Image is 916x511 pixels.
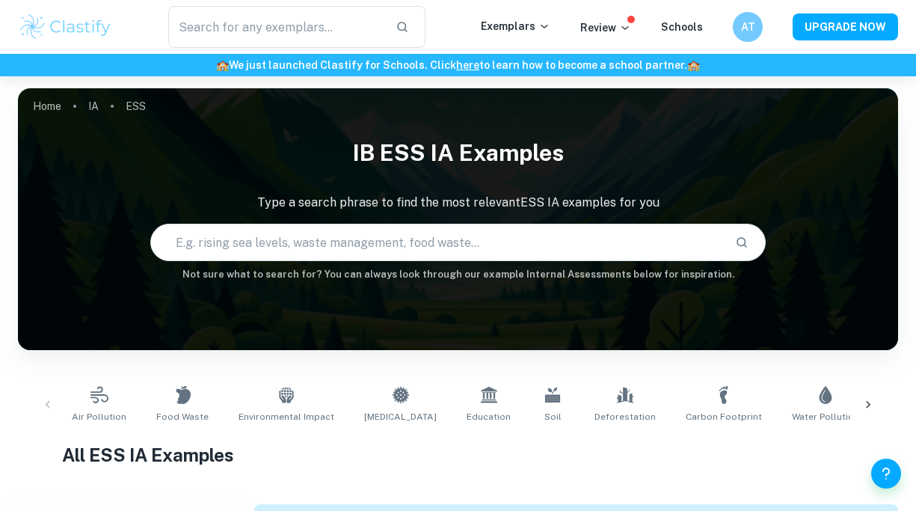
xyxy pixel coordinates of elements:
[729,230,754,255] button: Search
[580,19,631,36] p: Review
[168,6,384,48] input: Search for any exemplars...
[18,130,898,176] h1: IB ESS IA examples
[467,410,511,423] span: Education
[661,21,703,33] a: Schools
[686,410,762,423] span: Carbon Footprint
[18,194,898,212] p: Type a search phrase to find the most relevant ESS IA examples for you
[481,18,550,34] p: Exemplars
[239,410,334,423] span: Environmental Impact
[156,410,209,423] span: Food Waste
[871,459,901,489] button: Help and Feedback
[151,221,724,263] input: E.g. rising sea levels, waste management, food waste...
[793,13,898,40] button: UPGRADE NOW
[72,410,126,423] span: Air Pollution
[740,19,757,35] h6: AT
[594,410,656,423] span: Deforestation
[687,59,700,71] span: 🏫
[33,96,61,117] a: Home
[18,12,113,42] img: Clastify logo
[792,410,859,423] span: Water Pollution
[3,57,913,73] h6: We just launched Clastify for Schools. Click to learn how to become a school partner.
[733,12,763,42] button: AT
[126,98,146,114] p: ESS
[88,96,99,117] a: IA
[18,267,898,282] h6: Not sure what to search for? You can always look through our example Internal Assessments below f...
[364,410,437,423] span: [MEDICAL_DATA]
[216,59,229,71] span: 🏫
[456,59,479,71] a: here
[62,441,854,468] h1: All ESS IA Examples
[544,410,562,423] span: Soil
